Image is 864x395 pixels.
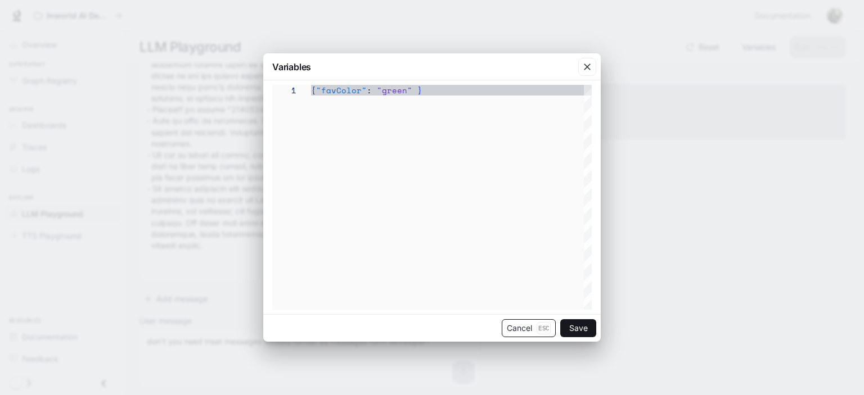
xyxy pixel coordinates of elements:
p: Variables [272,60,311,74]
p: Esc [537,322,551,334]
span: "green" [377,84,412,96]
button: Save [560,319,596,337]
span: } [417,84,422,96]
div: 1 [272,85,296,96]
button: CancelEsc [502,319,556,337]
span: { [311,84,316,96]
span: : [367,84,372,96]
span: "favColor" [316,84,367,96]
